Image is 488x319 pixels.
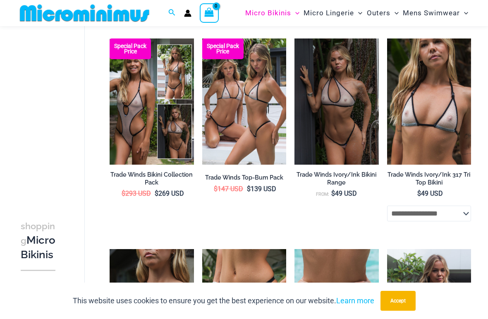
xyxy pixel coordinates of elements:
[316,192,329,197] span: From:
[110,43,151,54] b: Special Pack Price
[184,10,191,17] a: Account icon link
[387,171,471,186] h2: Trade Winds Ivory/Ink 317 Tri Top Bikini
[417,189,443,197] bdi: 49 USD
[214,185,218,193] span: $
[294,171,379,186] h2: Trade Winds Ivory/Ink Bikini Range
[365,2,401,24] a: OutersMenu ToggleMenu Toggle
[214,185,243,193] bdi: 147 USD
[247,185,251,193] span: $
[110,38,194,165] img: Collection Pack (1)
[122,189,151,197] bdi: 293 USD
[245,2,291,24] span: Micro Bikinis
[304,2,354,24] span: Micro Lingerie
[367,2,390,24] span: Outers
[202,38,287,165] img: Top Bum Pack (1)
[155,189,184,197] bdi: 269 USD
[294,38,379,165] a: Trade Winds IvoryInk 384 Top 453 Micro 04Trade Winds IvoryInk 384 Top 469 Thong 03Trade Winds Ivo...
[17,4,153,22] img: MM SHOP LOGO FLAT
[387,38,471,165] a: Trade Winds IvoryInk 317 Top 01Trade Winds IvoryInk 317 Top 469 Thong 03Trade Winds IvoryInk 317 ...
[168,8,176,18] a: Search icon link
[202,43,244,54] b: Special Pack Price
[294,171,379,189] a: Trade Winds Ivory/Ink Bikini Range
[110,38,194,165] a: Collection Pack (1) Trade Winds IvoryInk 317 Top 469 Thong 11Trade Winds IvoryInk 317 Top 469 Tho...
[122,189,125,197] span: $
[202,174,287,182] h2: Trade Winds Top-Bum Pack
[242,1,471,25] nav: Site Navigation
[200,3,219,22] a: View Shopping Cart, empty
[247,185,276,193] bdi: 139 USD
[401,2,470,24] a: Mens SwimwearMenu ToggleMenu Toggle
[387,171,471,189] a: Trade Winds Ivory/Ink 317 Tri Top Bikini
[294,38,379,165] img: Trade Winds IvoryInk 384 Top 453 Micro 04
[380,291,416,311] button: Accept
[387,38,471,165] img: Trade Winds IvoryInk 317 Top 01
[243,2,301,24] a: Micro BikinisMenu ToggleMenu Toggle
[202,174,287,185] a: Trade Winds Top-Bum Pack
[417,189,421,197] span: $
[354,2,362,24] span: Menu Toggle
[460,2,468,24] span: Menu Toggle
[110,171,194,189] a: Trade Winds Bikini Collection Pack
[403,2,460,24] span: Mens Swimwear
[301,2,364,24] a: Micro LingerieMenu ToggleMenu Toggle
[291,2,299,24] span: Menu Toggle
[202,38,287,165] a: Top Bum Pack (1) Trade Winds IvoryInk 317 Top 453 Micro 03Trade Winds IvoryInk 317 Top 453 Micro 03
[390,2,399,24] span: Menu Toggle
[155,189,158,197] span: $
[73,295,374,307] p: This website uses cookies to ensure you get the best experience on our website.
[21,221,55,246] span: shopping
[21,28,95,193] iframe: TrustedSite Certified
[336,296,374,305] a: Learn more
[110,171,194,186] h2: Trade Winds Bikini Collection Pack
[21,219,55,261] h3: Micro Bikinis
[331,189,357,197] bdi: 49 USD
[331,189,335,197] span: $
